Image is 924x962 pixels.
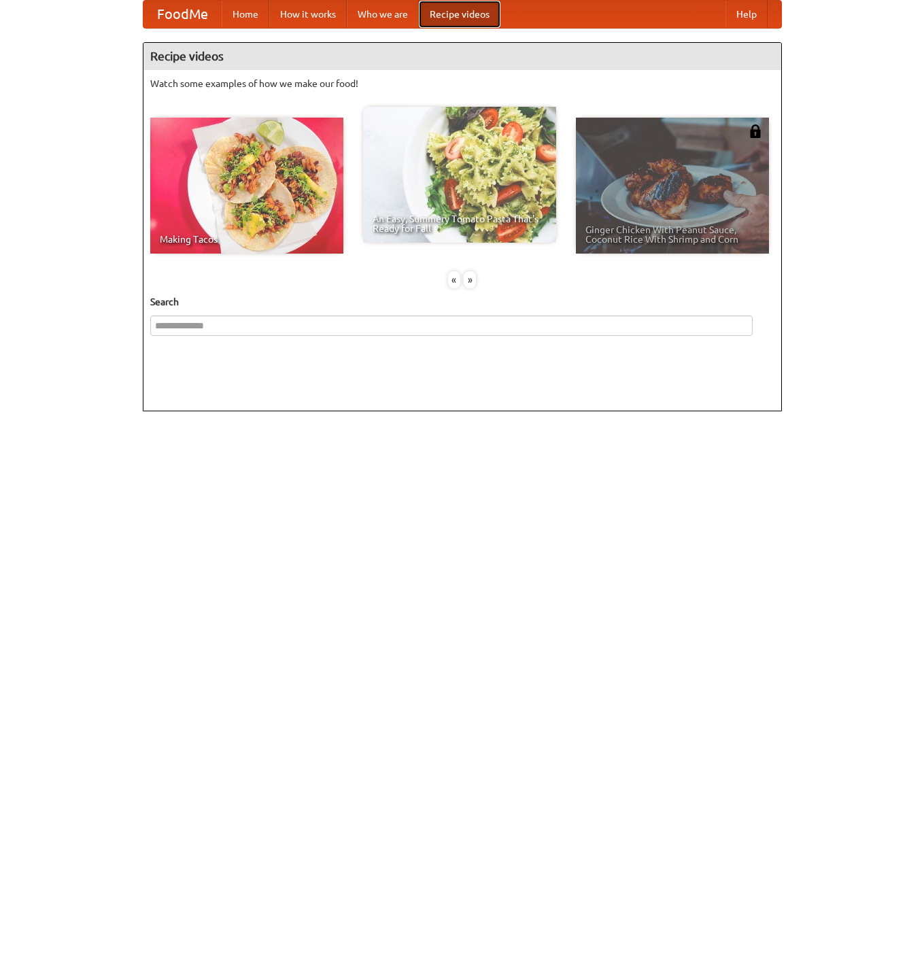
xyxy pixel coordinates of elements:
p: Watch some examples of how we make our food! [150,77,774,90]
div: « [448,271,460,288]
a: Making Tacos [150,118,343,254]
a: FoodMe [143,1,222,28]
a: How it works [269,1,347,28]
a: Who we are [347,1,419,28]
a: Home [222,1,269,28]
img: 483408.png [749,124,762,138]
h4: Recipe videos [143,43,781,70]
span: An Easy, Summery Tomato Pasta That's Ready for Fall [373,214,547,233]
a: Help [725,1,768,28]
a: Recipe videos [419,1,500,28]
h5: Search [150,295,774,309]
span: Making Tacos [160,235,334,244]
div: » [464,271,476,288]
a: An Easy, Summery Tomato Pasta That's Ready for Fall [363,107,556,243]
